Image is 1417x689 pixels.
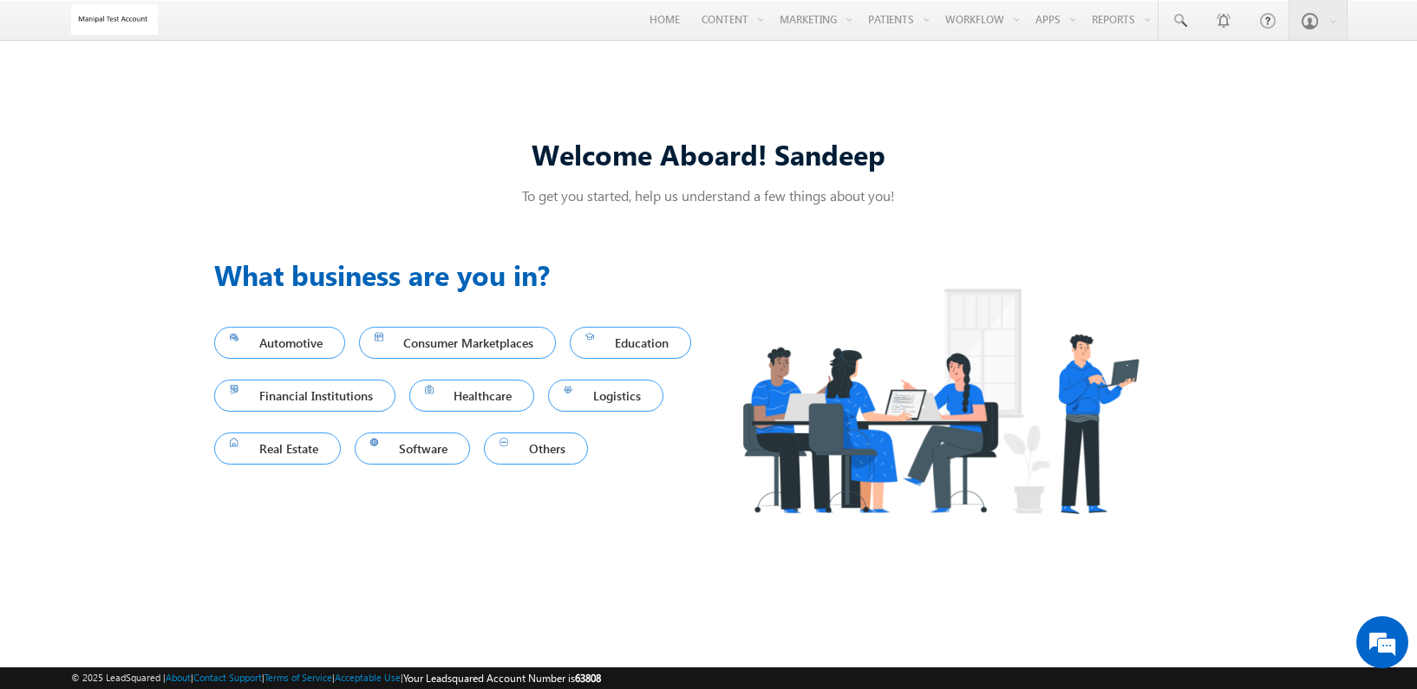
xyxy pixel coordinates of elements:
h3: What business are you in? [214,254,708,296]
span: Software [370,437,455,460]
span: 63808 [575,672,601,685]
p: To get you started, help us understand a few things about you! [214,186,1203,205]
div: Welcome Aboard! Sandeep [214,135,1203,172]
span: Real Estate [230,437,325,460]
a: Terms of Service [264,672,332,683]
a: Contact Support [193,672,262,683]
a: About [166,672,191,683]
span: Logistics [564,384,648,407]
img: Custom Logo [71,4,158,35]
img: Industry.png [708,254,1172,548]
span: Education [585,331,676,354]
span: Financial Institutions [230,384,380,407]
span: Automotive [230,331,330,354]
span: Others [500,437,572,460]
span: Consumer Marketplaces [375,331,541,354]
span: Your Leadsquared Account Number is [403,672,601,685]
a: Acceptable Use [335,672,401,683]
span: © 2025 LeadSquared | | | | | [71,670,601,686]
span: Healthcare [425,384,519,407]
